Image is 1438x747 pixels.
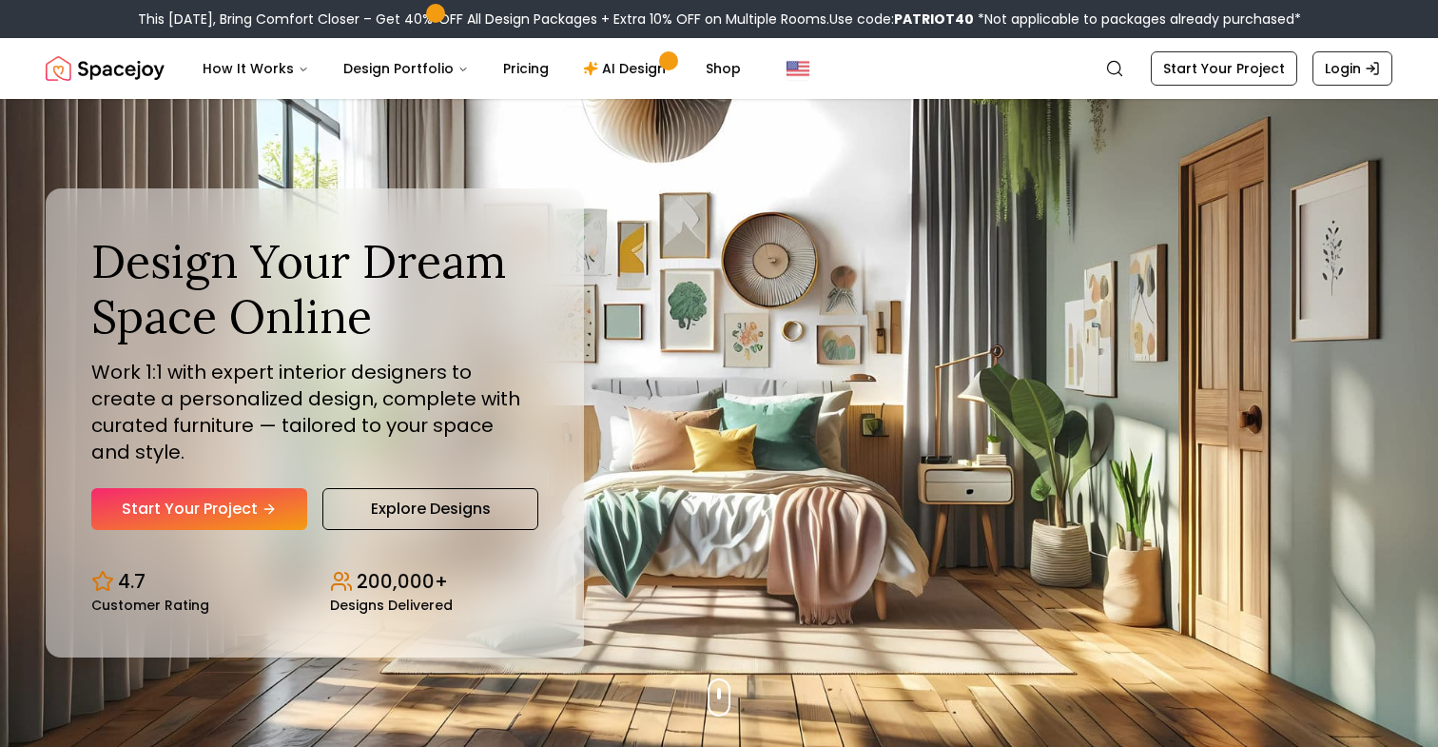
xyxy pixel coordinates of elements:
button: Design Portfolio [328,49,484,88]
div: This [DATE], Bring Comfort Closer – Get 40% OFF All Design Packages + Extra 10% OFF on Multiple R... [138,10,1301,29]
span: Use code: [829,10,974,29]
small: Customer Rating [91,599,209,612]
a: Login [1312,51,1392,86]
h1: Design Your Dream Space Online [91,234,538,344]
nav: Global [46,38,1392,99]
img: United States [787,57,809,80]
p: 4.7 [118,568,146,595]
img: Spacejoy Logo [46,49,165,88]
a: Start Your Project [1151,51,1297,86]
small: Designs Delivered [330,599,453,612]
button: How It Works [187,49,324,88]
div: Design stats [91,553,538,612]
a: Shop [690,49,756,88]
a: AI Design [568,49,687,88]
a: Pricing [488,49,564,88]
span: *Not applicable to packages already purchased* [974,10,1301,29]
a: Start Your Project [91,488,307,530]
a: Explore Designs [322,488,538,530]
nav: Main [187,49,756,88]
b: PATRIOT40 [894,10,974,29]
p: 200,000+ [357,568,448,595]
p: Work 1:1 with expert interior designers to create a personalized design, complete with curated fu... [91,359,538,465]
a: Spacejoy [46,49,165,88]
